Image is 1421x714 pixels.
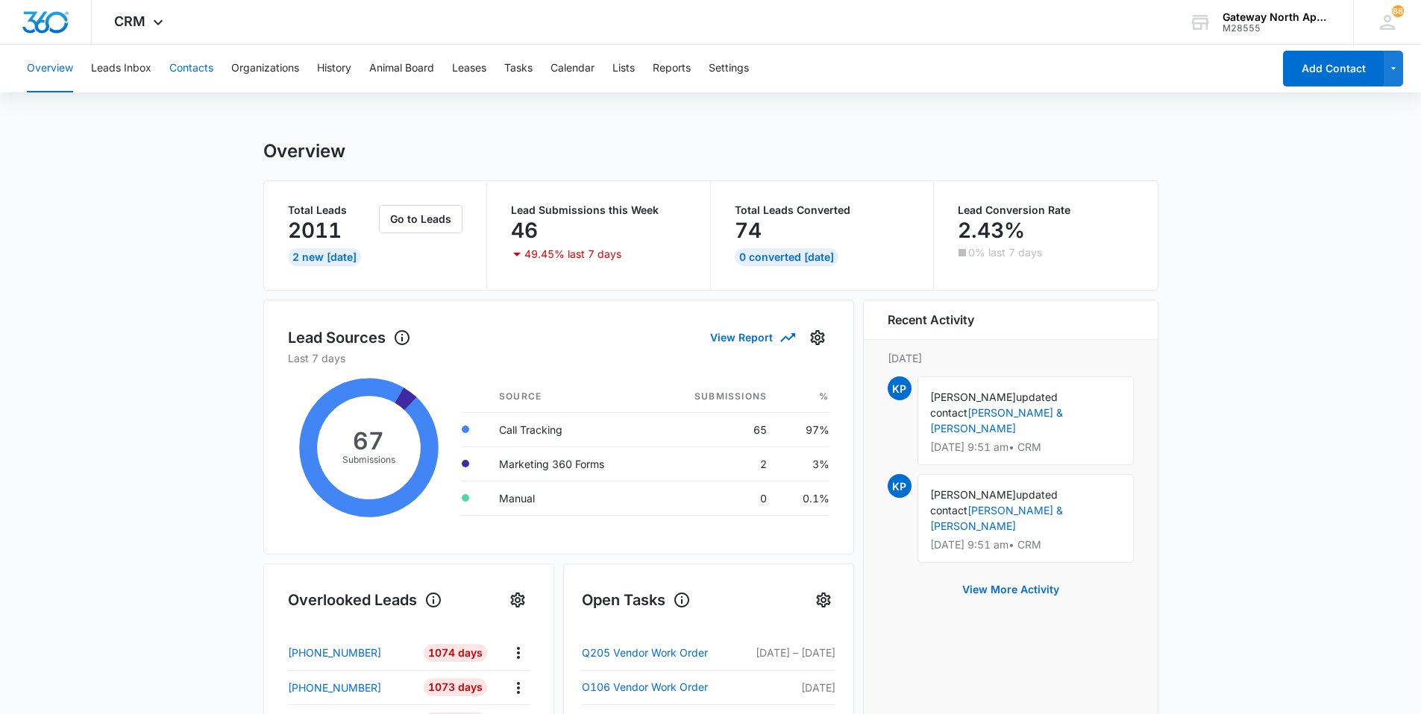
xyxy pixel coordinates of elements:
[169,45,213,92] button: Contacts
[369,45,434,92] button: Animal Board
[524,249,621,259] p: 49.45% last 7 days
[511,218,538,242] p: 46
[424,644,487,662] div: 1074 Days
[748,645,835,660] p: [DATE] – [DATE]
[1223,23,1331,34] div: account id
[379,205,462,233] button: Go to Leads
[27,45,73,92] button: Overview
[288,645,381,660] p: [PHONE_NUMBER]
[735,248,838,266] div: 0 Converted [DATE]
[654,381,779,413] th: Submissions
[487,446,654,481] td: Marketing 360 Forms
[958,205,1134,215] p: Lead Conversion Rate
[930,540,1121,550] p: [DATE] 9:51 am • CRM
[511,205,686,215] p: Lead Submissions this Week
[779,481,829,515] td: 0.1%
[424,678,487,696] div: 1073 Days
[958,218,1025,242] p: 2.43%
[812,588,835,612] button: Settings
[779,412,829,446] td: 97%
[506,676,530,699] button: Actions
[653,45,691,92] button: Reports
[806,326,829,350] button: Settings
[779,446,829,481] td: 3%
[379,212,462,225] a: Go to Leads
[930,442,1121,452] p: [DATE] 9:51 am • CRM
[748,680,835,695] p: [DATE]
[709,45,749,92] button: Settings
[506,641,530,664] button: Actions
[317,45,351,92] button: History
[930,504,1063,532] a: [PERSON_NAME] & [PERSON_NAME]
[582,644,748,662] a: Q205 Vendor Work Order
[1392,5,1404,17] div: notifications count
[1223,11,1331,23] div: account name
[263,140,345,162] h1: Overview
[288,680,413,695] a: [PHONE_NUMBER]
[654,412,779,446] td: 65
[612,45,635,92] button: Lists
[504,45,533,92] button: Tasks
[288,350,829,366] p: Last 7 days
[710,324,794,350] button: View Report
[288,326,411,349] h1: Lead Sources
[452,45,486,92] button: Leases
[114,13,145,29] span: CRM
[288,589,442,611] h1: Overlooked Leads
[888,376,912,400] span: KP
[888,350,1134,366] p: [DATE]
[288,205,377,215] p: Total Leads
[947,572,1074,607] button: View More Activity
[288,218,342,242] p: 2011
[231,45,299,92] button: Organizations
[487,481,654,515] td: Manual
[91,45,151,92] button: Leads Inbox
[654,446,779,481] td: 2
[1392,5,1404,17] span: 88
[288,645,413,660] a: [PHONE_NUMBER]
[582,678,748,696] a: O106 Vendor Work Order
[735,205,910,215] p: Total Leads Converted
[288,680,381,695] p: [PHONE_NUMBER]
[654,481,779,515] td: 0
[888,311,974,329] h6: Recent Activity
[779,381,829,413] th: %
[550,45,595,92] button: Calendar
[288,248,361,266] div: 2 New [DATE]
[506,588,530,612] button: Settings
[735,218,762,242] p: 74
[930,488,1016,501] span: [PERSON_NAME]
[1283,51,1384,86] button: Add Contact
[930,406,1063,435] a: [PERSON_NAME] & [PERSON_NAME]
[582,589,691,611] h1: Open Tasks
[930,391,1016,403] span: [PERSON_NAME]
[487,381,654,413] th: Source
[968,247,1042,258] p: 0% last 7 days
[888,474,912,498] span: KP
[487,412,654,446] td: Call Tracking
